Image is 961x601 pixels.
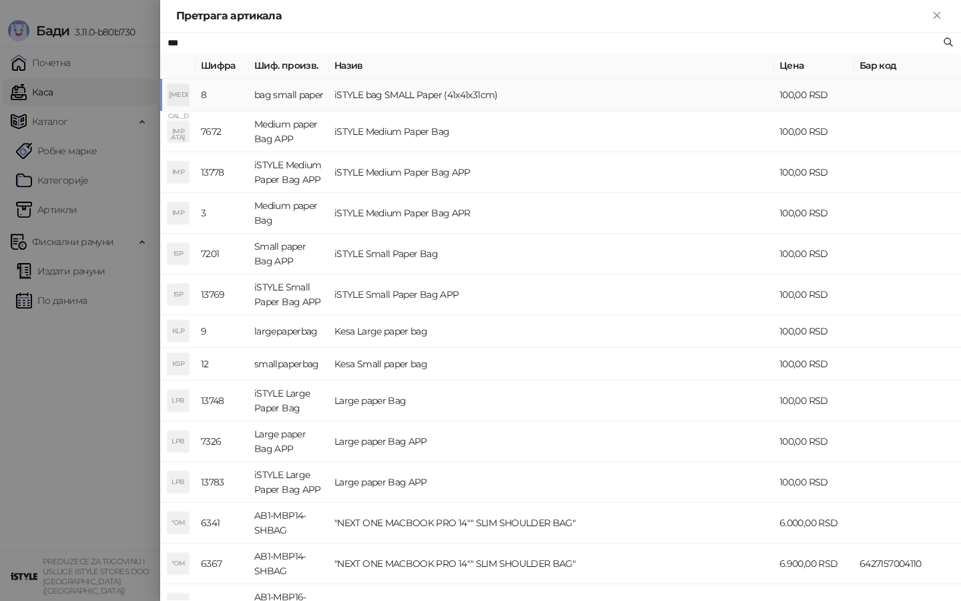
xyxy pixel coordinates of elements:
[329,503,774,544] td: "NEXT ONE MACBOOK PRO 14"" SLIM SHOULDER BAG"
[168,84,189,106] div: [MEDICAL_DATA]
[329,421,774,462] td: Large paper Bag APP
[196,79,249,112] td: 8
[329,234,774,274] td: iSTYLE Small Paper Bag
[774,152,854,193] td: 100,00 RSD
[168,284,189,305] div: ISP
[249,381,329,421] td: iSTYLE Large Paper Bag
[774,193,854,234] td: 100,00 RSD
[249,421,329,462] td: Large paper Bag APP
[249,315,329,348] td: largepaperbag
[176,8,929,24] div: Претрага артикала
[196,234,249,274] td: 7201
[168,121,189,142] div: IMP
[329,79,774,112] td: iSTYLE bag SMALL Paper (41x41x31cm)
[774,348,854,381] td: 100,00 RSD
[168,162,189,183] div: IMP
[168,353,189,375] div: KSP
[329,112,774,152] td: iSTYLE Medium Paper Bag
[854,53,961,79] th: Бар код
[329,53,774,79] th: Назив
[249,79,329,112] td: bag small paper
[196,348,249,381] td: 12
[249,234,329,274] td: Small paper Bag APP
[168,390,189,411] div: LPB
[249,503,329,544] td: AB1-MBP14-SHBAG
[196,421,249,462] td: 7326
[774,79,854,112] td: 100,00 RSD
[774,315,854,348] td: 100,00 RSD
[774,462,854,503] td: 100,00 RSD
[196,503,249,544] td: 6341
[774,112,854,152] td: 100,00 RSD
[168,553,189,574] div: "OM
[854,544,961,584] td: 6427157004110
[249,193,329,234] td: Medium paper Bag
[249,112,329,152] td: Medium paper Bag APP
[249,274,329,315] td: iSTYLE Small Paper Bag APP
[196,381,249,421] td: 13748
[249,152,329,193] td: iSTYLE Medium Paper Bag APP
[168,202,189,224] div: IMP
[329,315,774,348] td: Kesa Large paper bag
[196,193,249,234] td: 3
[774,544,854,584] td: 6.900,00 RSD
[168,243,189,264] div: ISP
[249,53,329,79] th: Шиф. произв.
[774,53,854,79] th: Цена
[196,112,249,152] td: 7672
[168,512,189,534] div: "OM
[249,348,329,381] td: smallpaperbag
[329,462,774,503] td: Large paper Bag APP
[168,321,189,342] div: KLP
[774,381,854,421] td: 100,00 RSD
[329,544,774,584] td: "NEXT ONE MACBOOK PRO 14"" SLIM SHOULDER BAG"
[168,471,189,493] div: LPB
[196,274,249,315] td: 13769
[196,315,249,348] td: 9
[774,421,854,462] td: 100,00 RSD
[249,544,329,584] td: AB1-MBP14-SHBAG
[196,544,249,584] td: 6367
[774,234,854,274] td: 100,00 RSD
[196,462,249,503] td: 13783
[329,152,774,193] td: iSTYLE Medium Paper Bag APP
[774,274,854,315] td: 100,00 RSD
[168,431,189,452] div: LPB
[249,462,329,503] td: iSTYLE Large Paper Bag APP
[329,193,774,234] td: iSTYLE Medium Paper Bag APR
[196,152,249,193] td: 13778
[329,274,774,315] td: iSTYLE Small Paper Bag APP
[774,503,854,544] td: 6.000,00 RSD
[929,8,945,24] button: Close
[329,381,774,421] td: Large paper Bag
[329,348,774,381] td: Kesa Small paper bag
[196,53,249,79] th: Шифра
